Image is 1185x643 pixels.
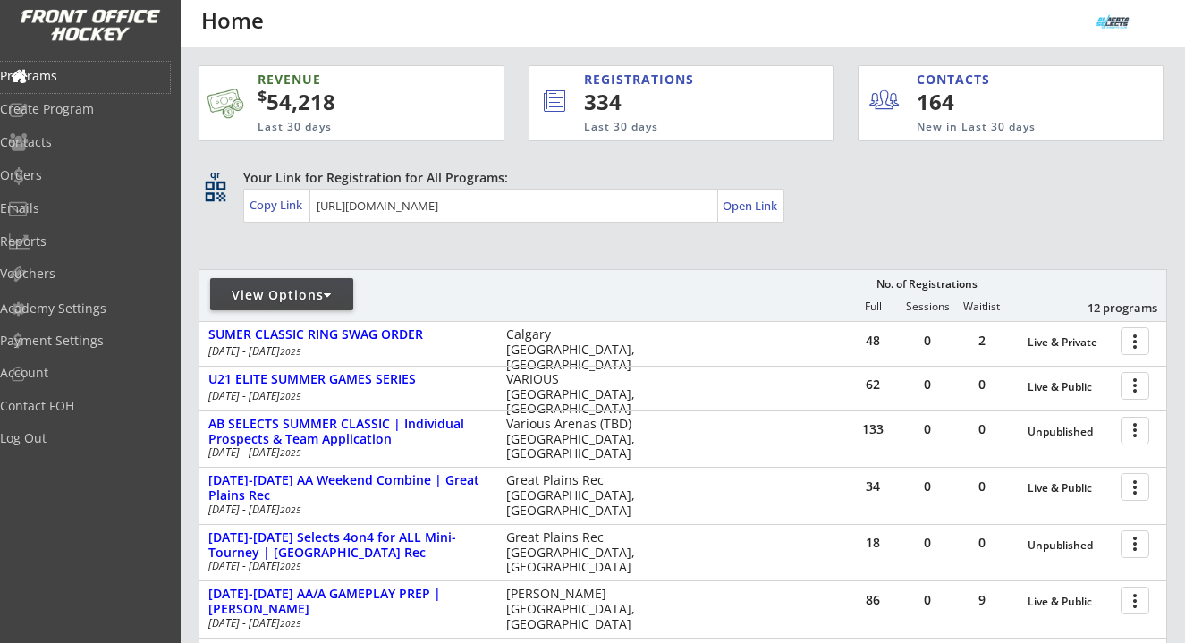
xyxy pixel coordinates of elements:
em: 2025 [280,560,301,572]
div: U21 ELITE SUMMER GAMES SERIES [208,372,487,387]
div: Your Link for Registration for All Programs: [243,169,1112,187]
em: 2025 [280,345,301,358]
div: No. of Registrations [871,278,982,291]
button: more_vert [1121,417,1149,444]
div: Great Plains Rec [GEOGRAPHIC_DATA], [GEOGRAPHIC_DATA] [506,473,647,518]
div: 133 [846,423,900,436]
button: more_vert [1121,530,1149,558]
div: REVENUE [258,71,425,89]
a: Open Link [723,193,779,218]
div: 2 [955,334,1009,347]
div: 9 [955,594,1009,606]
div: Copy Link [250,197,306,213]
div: 0 [955,480,1009,493]
div: CONTACTS [917,71,998,89]
div: 0 [901,334,954,347]
div: 54,218 [258,87,447,117]
div: 0 [955,378,1009,391]
div: [DATE] - [DATE] [208,391,482,402]
div: 48 [846,334,900,347]
div: Great Plains Rec [GEOGRAPHIC_DATA], [GEOGRAPHIC_DATA] [506,530,647,575]
div: View Options [210,286,353,304]
div: 34 [846,480,900,493]
div: Unpublished [1028,539,1112,552]
div: Last 30 days [584,120,760,135]
div: 0 [955,423,1009,436]
div: Live & Public [1028,381,1112,393]
div: 86 [846,594,900,606]
div: [PERSON_NAME] [GEOGRAPHIC_DATA], [GEOGRAPHIC_DATA] [506,587,647,631]
div: [DATE] - [DATE] [208,346,482,357]
em: 2025 [280,617,301,630]
em: 2025 [280,503,301,516]
div: Last 30 days [258,120,425,135]
div: [DATE] - [DATE] [208,447,482,458]
div: SUMER CLASSIC RING SWAG ORDER [208,327,487,343]
div: REGISTRATIONS [584,71,757,89]
button: qr_code [202,178,229,205]
div: 334 [584,87,774,117]
div: 0 [901,423,954,436]
div: [DATE]-[DATE] AA Weekend Combine | Great Plains Rec [208,473,487,503]
div: Sessions [901,300,954,313]
div: 0 [955,537,1009,549]
div: 0 [901,480,954,493]
div: [DATE] - [DATE] [208,504,482,515]
div: 0 [901,537,954,549]
div: VARIOUS [GEOGRAPHIC_DATA], [GEOGRAPHIC_DATA] [506,372,647,417]
div: [DATE]-[DATE] AA/A GAMEPLAY PREP | [PERSON_NAME] [208,587,487,617]
div: Various Arenas (TBD) [GEOGRAPHIC_DATA], [GEOGRAPHIC_DATA] [506,417,647,461]
div: 0 [901,378,954,391]
div: Unpublished [1028,426,1112,438]
div: [DATE]-[DATE] Selects 4on4 for ALL Mini-Tourney | [GEOGRAPHIC_DATA] Rec [208,530,487,561]
em: 2025 [280,390,301,402]
div: 18 [846,537,900,549]
div: qr [204,169,225,181]
div: Calgary [GEOGRAPHIC_DATA], [GEOGRAPHIC_DATA] [506,327,647,372]
div: Live & Public [1028,482,1112,495]
div: Waitlist [954,300,1008,313]
div: [DATE] - [DATE] [208,618,482,629]
sup: $ [258,85,267,106]
div: [DATE] - [DATE] [208,561,482,571]
div: New in Last 30 days [917,120,1079,135]
div: Full [846,300,900,313]
div: Live & Private [1028,336,1112,349]
div: 164 [917,87,1027,117]
div: 0 [901,594,954,606]
div: Open Link [723,199,779,214]
em: 2025 [280,446,301,459]
button: more_vert [1121,327,1149,355]
div: AB SELECTS SUMMER CLASSIC | Individual Prospects & Team Application [208,417,487,447]
div: Live & Public [1028,596,1112,608]
button: more_vert [1121,587,1149,614]
button: more_vert [1121,372,1149,400]
div: 62 [846,378,900,391]
button: more_vert [1121,473,1149,501]
div: 12 programs [1064,300,1157,316]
